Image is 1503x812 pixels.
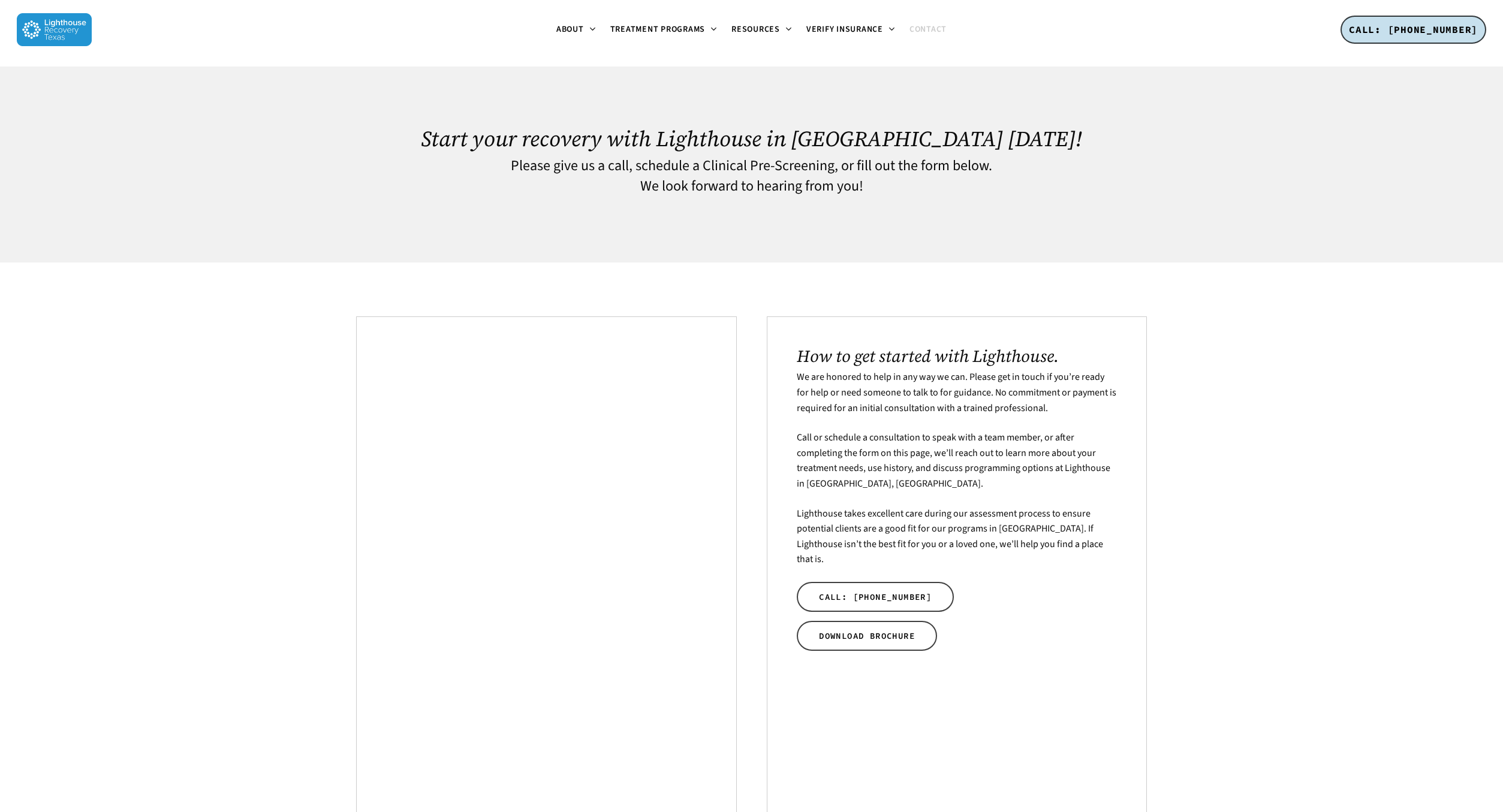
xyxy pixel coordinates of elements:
[799,25,902,35] a: Verify Insurance
[806,23,883,35] span: Verify Insurance
[610,23,706,35] span: Treatment Programs
[356,179,1147,194] h4: We look forward to hearing from you!
[819,630,915,642] span: DOWNLOAD BROCHURE
[797,582,954,612] a: CALL: [PHONE_NUMBER]
[819,591,932,603] span: CALL: [PHONE_NUMBER]
[797,346,1116,366] h2: How to get started with Lighthouse.
[603,25,725,35] a: Treatment Programs
[797,430,1116,506] p: Call or schedule a consultation to speak with a team member, or after completing the form on this...
[724,25,799,35] a: Resources
[909,23,947,35] span: Contact
[797,621,937,651] a: DOWNLOAD BROCHURE
[902,25,954,34] a: Contact
[549,25,603,35] a: About
[1349,23,1478,35] span: CALL: [PHONE_NUMBER]
[17,13,92,46] img: Lighthouse Recovery Texas
[797,370,1116,414] span: We are honored to help in any way we can. Please get in touch if you’re ready for help or need so...
[356,158,1147,174] h4: Please give us a call, schedule a Clinical Pre-Screening, or fill out the form below.
[356,126,1147,151] h1: Start your recovery with Lighthouse in [GEOGRAPHIC_DATA] [DATE]!
[731,23,780,35] span: Resources
[556,23,584,35] span: About
[797,507,1103,566] span: Lighthouse takes excellent care during our assessment process to ensure potential clients are a g...
[1341,16,1486,44] a: CALL: [PHONE_NUMBER]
